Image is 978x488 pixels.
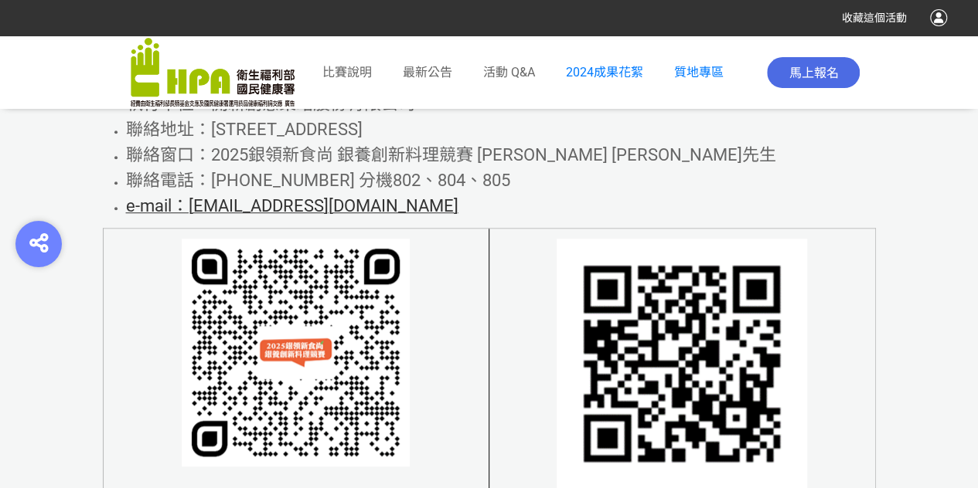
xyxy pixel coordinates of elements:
span: 馬上報名 [789,66,838,80]
a: 最新公告 [403,63,452,82]
span: 聯絡電話：[PHONE_NUMBER] 分機802、804、805 [126,171,510,190]
span: 聯絡窗口：2025銀領新食尚 銀養創新料理競賽 [PERSON_NAME] [PERSON_NAME]先生 [126,145,776,164]
span: e-mail：[EMAIL_ADDRESS][DOMAIN_NAME] [126,196,458,215]
span: 活動 Q&A [483,65,535,80]
a: 質地專區 [674,65,724,80]
span: 聯絡地址：[STREET_ADDRESS] [126,120,363,139]
span: 最新公告 [403,65,452,80]
a: e-mail：[EMAIL_ADDRESS][DOMAIN_NAME] [126,202,458,214]
a: 活動 Q&A [483,63,535,82]
button: 馬上報名 [767,57,860,88]
a: 2024成果花絮 [566,65,643,80]
span: 比賽說明 [322,65,372,80]
span: 收藏這個活動 [842,12,907,24]
img: 「2025銀領新食尚 銀養創新料理」競賽 [131,38,295,107]
a: 比賽說明 [322,63,372,82]
img: c705d159-572a-497d-95dc-8807284fb002.png [182,239,410,466]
